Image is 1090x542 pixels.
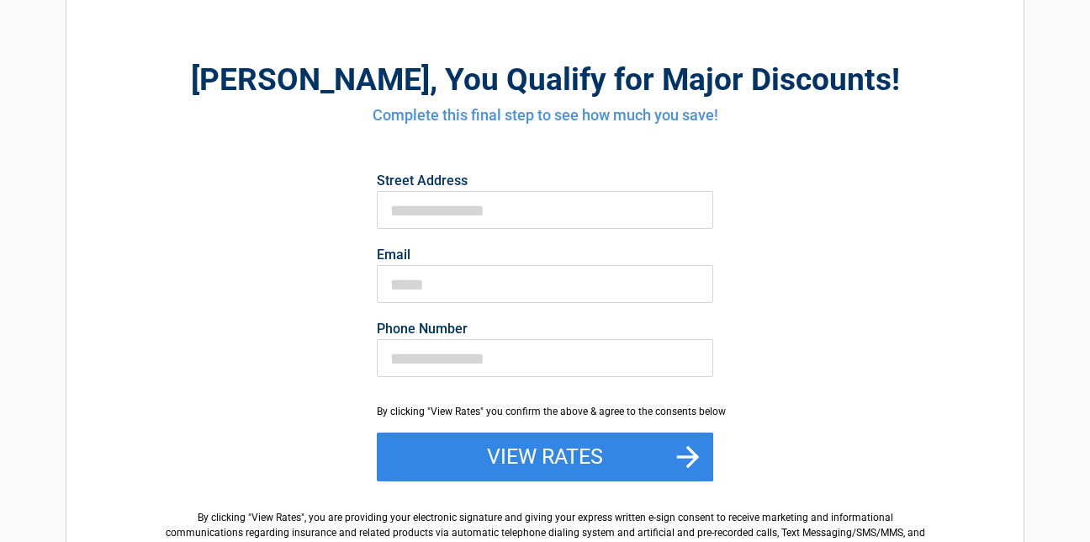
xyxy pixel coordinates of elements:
[377,322,713,336] label: Phone Number
[251,512,301,523] span: View Rates
[377,174,713,188] label: Street Address
[191,61,430,98] span: [PERSON_NAME]
[377,433,713,481] button: View Rates
[377,248,713,262] label: Email
[159,59,931,100] h2: , You Qualify for Major Discounts!
[159,104,931,126] h4: Complete this final step to see how much you save!
[377,404,713,419] div: By clicking "View Rates" you confirm the above & agree to the consents below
